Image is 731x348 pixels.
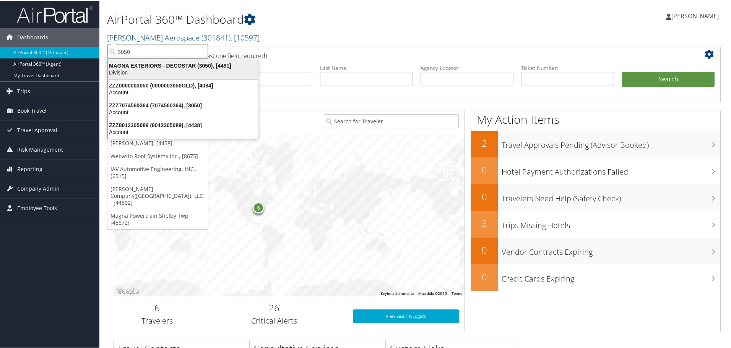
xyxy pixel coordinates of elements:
[194,51,267,59] span: (at least one field required)
[107,149,208,162] a: Webasto Roof Systems Inc., [8675]
[471,130,720,157] a: 2Travel Approvals Pending (Advisor Booked)
[502,135,720,150] h3: Travel Approvals Pending (Advisor Booked)
[231,32,260,42] span: , [ 10597 ]
[502,162,720,176] h3: Hotel Payment Authorizations Failed
[207,301,342,314] h2: 26
[119,47,664,60] h2: Airtinerary Lookup
[17,81,30,100] span: Trips
[107,182,208,209] a: [PERSON_NAME] Company([GEOGRAPHIC_DATA]), LLC , [44802]
[471,111,720,127] h1: My Action Items
[421,63,513,71] label: Agency Locator:
[320,63,413,71] label: Last Name:
[502,189,720,203] h3: Travelers Need Help (Safety Check)
[253,201,264,213] div: 6
[471,189,498,202] h2: 0
[353,309,459,322] a: View SecurityLogic®
[17,178,60,197] span: Company Admin
[502,269,720,283] h3: Credit Cards Expiring
[17,27,48,46] span: Dashboards
[418,291,447,295] span: Map data ©2025
[103,62,262,68] div: MAGNA EXTERIORS - DECOSTAR (3050), [4481]
[107,162,208,182] a: IAV Automotive Engineering, INC., [6515]
[471,136,498,149] h2: 2
[107,44,208,58] input: Search Accounts
[107,129,208,149] a: MAGNA POWERTRAIN [PERSON_NAME], [4458]
[17,198,57,217] span: Employee Tools
[103,108,262,115] div: Account
[521,63,614,71] label: Ticket Number:
[471,264,720,290] a: 0Credit Cards Expiring
[207,315,342,325] h3: Critical Alerts
[471,183,720,210] a: 0Travelers Need Help (Safety Check)
[103,88,262,95] div: Account
[115,286,140,296] img: Google
[119,301,195,314] h2: 6
[381,290,414,296] button: Keyboard shortcuts
[471,216,498,229] h2: 3
[201,32,231,42] span: ( 301841 )
[471,210,720,237] a: 3Trips Missing Hotels
[17,120,57,139] span: Travel Approval
[622,71,715,86] button: Search
[452,291,462,295] a: Terms (opens in new tab)
[17,100,47,120] span: Book Travel
[324,113,459,128] input: Search for Traveler
[471,243,498,256] h2: 0
[471,270,498,283] h2: 0
[666,4,726,27] a: [PERSON_NAME]
[107,32,260,42] a: [PERSON_NAME] Aerospace
[107,11,520,27] h1: AirPortal 360™ Dashboard
[107,209,208,228] a: Magna Powertrain Shelby Twp, [45872]
[17,159,42,178] span: Reporting
[471,237,720,264] a: 0Vendor Contracts Expiring
[103,128,262,135] div: Account
[471,157,720,183] a: 0Hotel Payment Authorizations Failed
[103,81,262,88] div: ZZZ0000003050 (0000003050OLD), [4084]
[502,215,720,230] h3: Trips Missing Hotels
[17,5,93,23] img: airportal-logo.png
[17,139,63,159] span: Risk Management
[671,11,719,19] span: [PERSON_NAME]
[502,242,720,257] h3: Vendor Contracts Expiring
[103,121,262,128] div: ZZZ8012305089 (8012305089), [4438]
[115,286,140,296] a: Open this area in Google Maps (opens a new window)
[103,101,262,108] div: ZZZ7074560364 (7074560364), [3050]
[471,163,498,176] h2: 0
[119,315,195,325] h3: Travelers
[219,63,312,71] label: First Name:
[103,68,262,75] div: Division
